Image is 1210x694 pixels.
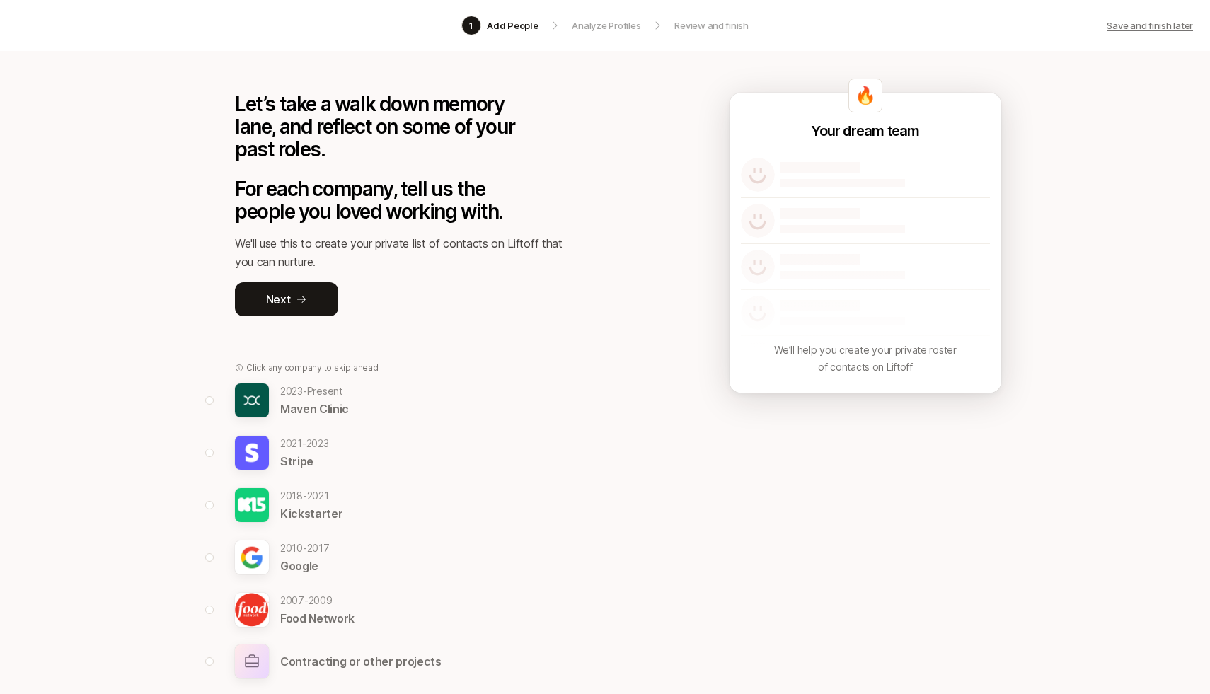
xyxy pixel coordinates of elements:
[280,383,349,400] p: 2023 - Present
[246,362,379,374] p: Click any company to skip ahead
[235,282,338,316] button: Next
[774,342,957,376] p: We’ll help you create your private roster of contacts on Liftoff
[741,158,775,192] img: default-avatar.svg
[469,18,473,33] p: 1
[1107,18,1193,33] a: Save and finish later
[280,652,442,671] p: Contracting or other projects
[235,488,269,522] img: dfba762f_5e01_4da9_a322_ca2d4aa6ac9f.jpg
[572,18,640,33] p: Analyze Profiles
[280,557,330,575] p: Google
[235,644,269,678] img: other-company-logo.svg
[280,504,342,523] p: Kickstarter
[741,204,775,238] img: default-avatar.svg
[280,452,329,470] p: Stripe
[674,18,749,33] p: Review and finish
[280,487,342,504] p: 2018 - 2021
[487,18,538,33] p: Add People
[280,592,355,609] p: 2007 - 2009
[280,540,330,557] p: 2010 - 2017
[811,121,919,141] p: Your dream team
[280,609,355,628] p: Food Network
[235,436,269,470] img: 2b728d15_dfec_4a50_a887_651285096614.jpg
[266,290,291,308] p: Next
[280,435,329,452] p: 2021 - 2023
[848,79,882,112] div: 🔥
[280,400,349,418] p: Maven Clinic
[235,383,269,417] img: a7254db4_337d_4c9d_b6dd_23662af29265.jpg
[235,178,539,223] p: For each company, tell us the people you loved working with.
[235,593,269,627] img: 80d75750_41d9_418a_b2f0_2a5bb8a4d920.jpg
[235,234,575,271] p: We'll use this to create your private list of contacts on Liftoff that you can nurture.
[235,93,539,161] p: Let’s take a walk down memory lane, and reflect on some of your past roles.
[235,540,269,574] img: 470a0071_3c6e_4645_8a9d_5e97721f63b8.jpg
